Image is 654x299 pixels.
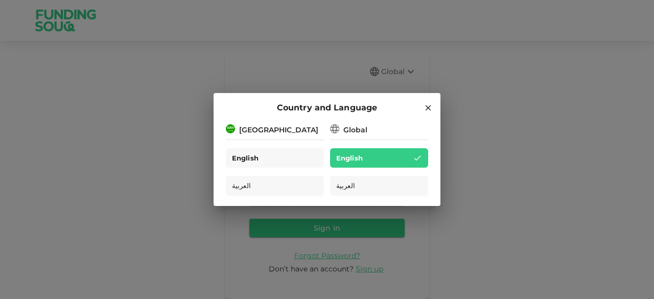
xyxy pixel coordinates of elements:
div: Global [343,125,367,135]
span: العربية [232,180,251,192]
img: flag-sa.b9a346574cdc8950dd34b50780441f57.svg [226,124,235,133]
div: [GEOGRAPHIC_DATA] [239,125,318,135]
span: العربية [336,180,355,192]
span: English [336,152,363,164]
span: Country and Language [277,101,377,114]
span: English [232,152,259,164]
